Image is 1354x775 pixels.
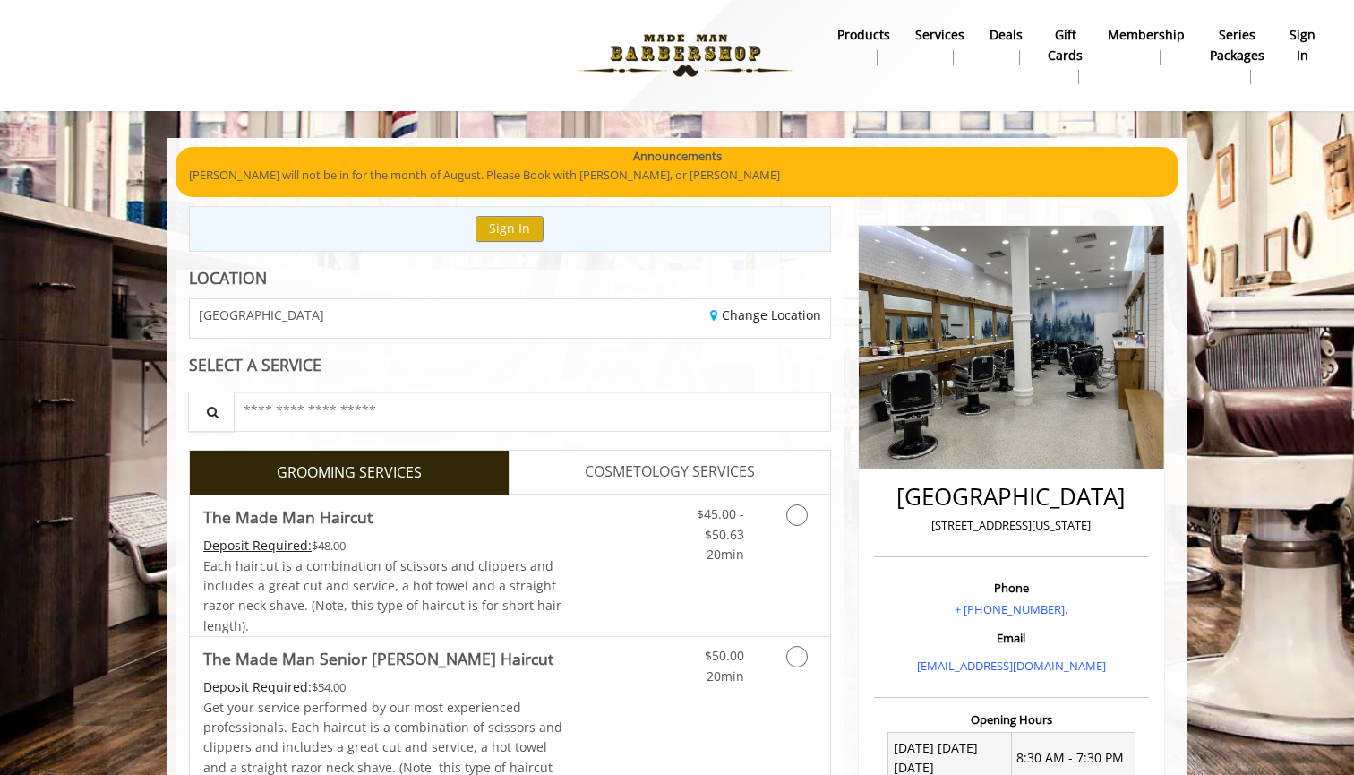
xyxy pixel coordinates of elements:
[585,461,755,484] span: COSMETOLOGY SERVICES
[917,658,1106,674] a: [EMAIL_ADDRESS][DOMAIN_NAME]
[955,601,1067,617] a: + [PHONE_NUMBER].
[189,166,1165,185] p: [PERSON_NAME] will not be in for the month of August. Please Book with [PERSON_NAME], or [PERSON_...
[1048,25,1083,65] b: gift cards
[1035,22,1095,89] a: Gift cardsgift cards
[203,557,561,634] span: Each haircut is a combination of scissors and clippers and includes a great cut and service, a ho...
[977,22,1035,69] a: DealsDeals
[915,25,964,45] b: Services
[903,22,977,69] a: ServicesServices
[1210,25,1264,65] b: Series packages
[1290,25,1315,65] b: sign in
[203,537,312,554] span: This service needs some Advance to be paid before we block your appointment
[878,581,1144,594] h3: Phone
[203,677,563,697] div: $54.00
[188,392,235,432] button: Service Search
[878,484,1144,510] h2: [GEOGRAPHIC_DATA]
[203,536,563,555] div: $48.00
[277,461,422,485] span: GROOMING SERVICES
[707,667,744,685] span: 20min
[705,647,744,664] span: $50.00
[1095,22,1197,69] a: MembershipMembership
[203,504,373,530] b: The Made Man Haircut
[710,306,821,323] a: Change Location
[878,516,1144,535] p: [STREET_ADDRESS][US_STATE]
[199,308,324,322] span: [GEOGRAPHIC_DATA]
[874,713,1149,726] h3: Opening Hours
[476,216,544,242] button: Sign In
[837,25,890,45] b: products
[203,678,312,695] span: This service needs some Advance to be paid before we block your appointment
[562,6,809,105] img: Made Man Barbershop logo
[1197,22,1277,89] a: Series packagesSeries packages
[203,646,553,671] b: The Made Man Senior [PERSON_NAME] Haircut
[825,22,903,69] a: Productsproducts
[697,505,744,542] span: $45.00 - $50.63
[1277,22,1328,69] a: sign insign in
[189,357,831,374] div: SELECT A SERVICE
[990,25,1023,45] b: Deals
[878,632,1144,644] h3: Email
[707,546,744,563] span: 20min
[633,147,722,166] b: Announcements
[189,267,267,288] b: LOCATION
[1108,25,1185,45] b: Membership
